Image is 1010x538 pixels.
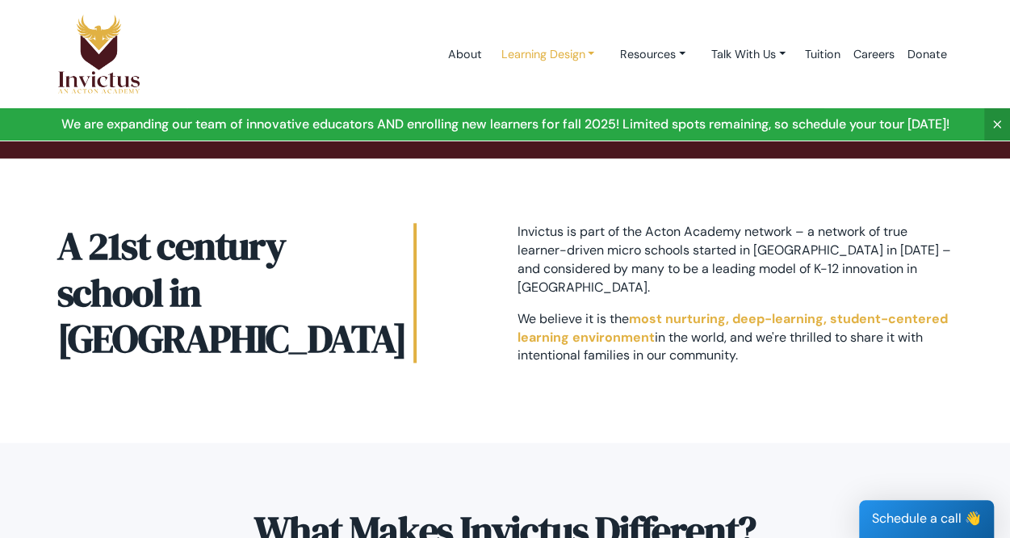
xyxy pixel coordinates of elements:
div: Schedule a call 👋 [859,500,994,538]
a: Donate [901,20,953,89]
p: We believe it is the in the world, and we're thrilled to share it with intentional families in ou... [518,310,953,366]
a: About [441,20,488,89]
span: most nurturing, deep-learning, student-centered learning environment [518,310,948,346]
a: Tuition [798,20,847,89]
a: Learning Design [488,40,607,69]
img: Logo [57,14,141,95]
h2: A 21st century school in [GEOGRAPHIC_DATA] [57,223,417,363]
p: Invictus is part of the Acton Academy network – a network of true learner-driven micro schools st... [518,223,953,297]
a: Talk With Us [698,40,798,69]
a: Careers [847,20,901,89]
a: Resources [607,40,698,69]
